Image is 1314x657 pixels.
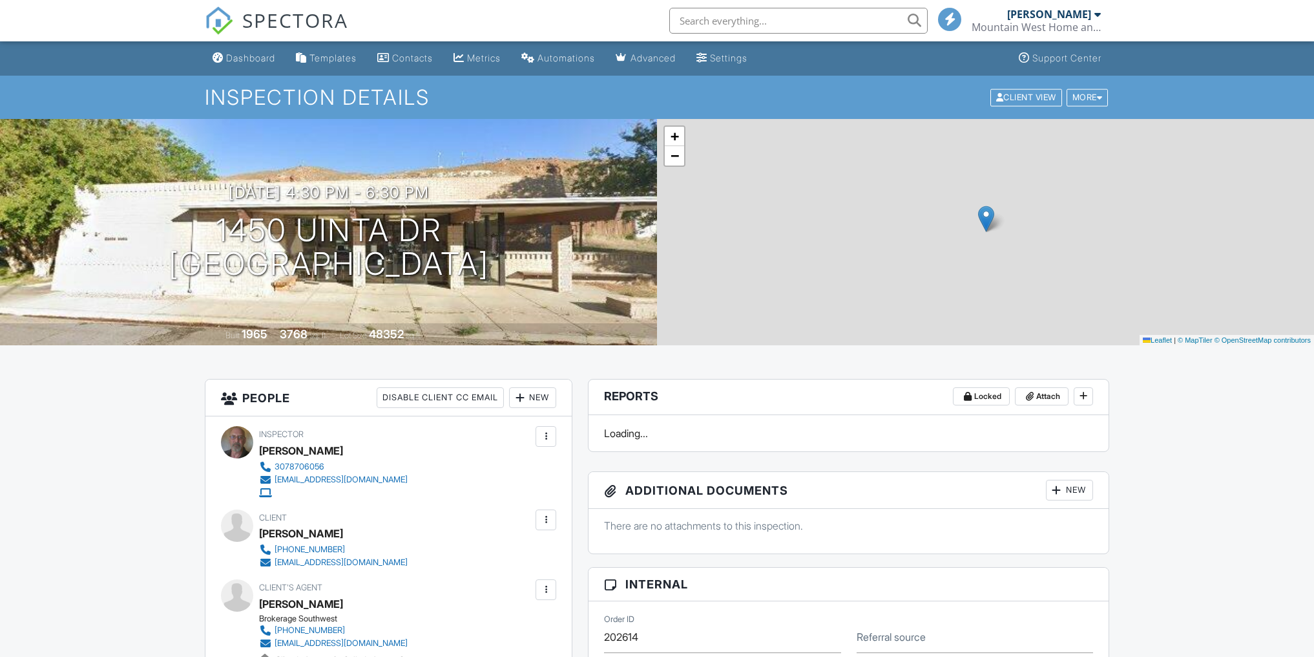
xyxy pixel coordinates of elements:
[275,475,408,485] div: [EMAIL_ADDRESS][DOMAIN_NAME]
[275,638,408,649] div: [EMAIL_ADDRESS][DOMAIN_NAME]
[309,52,357,63] div: Templates
[259,614,418,624] div: Brokerage Southwest
[205,380,572,416] h3: People
[275,557,408,568] div: [EMAIL_ADDRESS][DOMAIN_NAME]
[857,630,926,644] label: Referral source
[972,21,1101,34] div: Mountain West Home and Commercial Property Inspections
[710,52,747,63] div: Settings
[1215,336,1311,344] a: © OpenStreetMap contributors
[589,568,1109,601] h3: Internal
[1007,8,1091,21] div: [PERSON_NAME]
[691,47,753,70] a: Settings
[226,52,275,63] div: Dashboard
[377,387,504,408] div: Disable Client CC Email
[1046,480,1093,501] div: New
[259,473,408,486] a: [EMAIL_ADDRESS][DOMAIN_NAME]
[671,147,679,164] span: −
[205,17,348,45] a: SPECTORA
[509,387,556,408] div: New
[537,52,595,63] div: Automations
[589,472,1109,509] h3: Additional Documents
[665,127,684,146] a: Zoom in
[259,624,408,637] a: [PHONE_NUMBER]
[467,52,501,63] div: Metrics
[259,429,304,439] span: Inspector
[1067,89,1109,106] div: More
[275,462,324,472] div: 3078706056
[207,47,280,70] a: Dashboard
[205,6,233,35] img: The Best Home Inspection Software - Spectora
[406,330,422,340] span: sq.ft.
[259,513,287,522] span: Client
[372,47,438,70] a: Contacts
[665,146,684,166] a: Zoom out
[259,460,408,473] a: 3078706056
[259,524,343,543] div: [PERSON_NAME]
[989,92,1065,102] a: Client View
[225,330,240,340] span: Built
[990,89,1062,106] div: Client View
[610,47,681,70] a: Advanced
[516,47,600,70] a: Automations (Basic)
[280,327,308,341] div: 3768
[291,47,362,70] a: Templates
[978,206,994,232] img: Marker
[205,86,1109,109] h1: Inspection Details
[631,52,676,63] div: Advanced
[369,327,404,341] div: 48352
[1174,336,1176,344] span: |
[259,594,343,614] a: [PERSON_NAME]
[1143,336,1172,344] a: Leaflet
[671,128,679,144] span: +
[242,327,267,341] div: 1965
[392,52,433,63] div: Contacts
[259,441,343,460] div: [PERSON_NAME]
[604,519,1093,533] p: There are no attachments to this inspection.
[229,184,429,201] h3: [DATE] 4:30 pm - 6:30 pm
[259,637,408,650] a: [EMAIL_ADDRESS][DOMAIN_NAME]
[604,614,634,625] label: Order ID
[1032,52,1101,63] div: Support Center
[669,8,928,34] input: Search everything...
[259,543,408,556] a: [PHONE_NUMBER]
[259,556,408,569] a: [EMAIL_ADDRESS][DOMAIN_NAME]
[169,213,489,282] h1: 1450 Uinta Dr [GEOGRAPHIC_DATA]
[1178,336,1213,344] a: © MapTiler
[259,583,322,592] span: Client's Agent
[309,330,328,340] span: sq. ft.
[1014,47,1107,70] a: Support Center
[275,625,345,636] div: [PHONE_NUMBER]
[275,544,345,555] div: [PHONE_NUMBER]
[340,330,367,340] span: Lot Size
[242,6,348,34] span: SPECTORA
[448,47,506,70] a: Metrics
